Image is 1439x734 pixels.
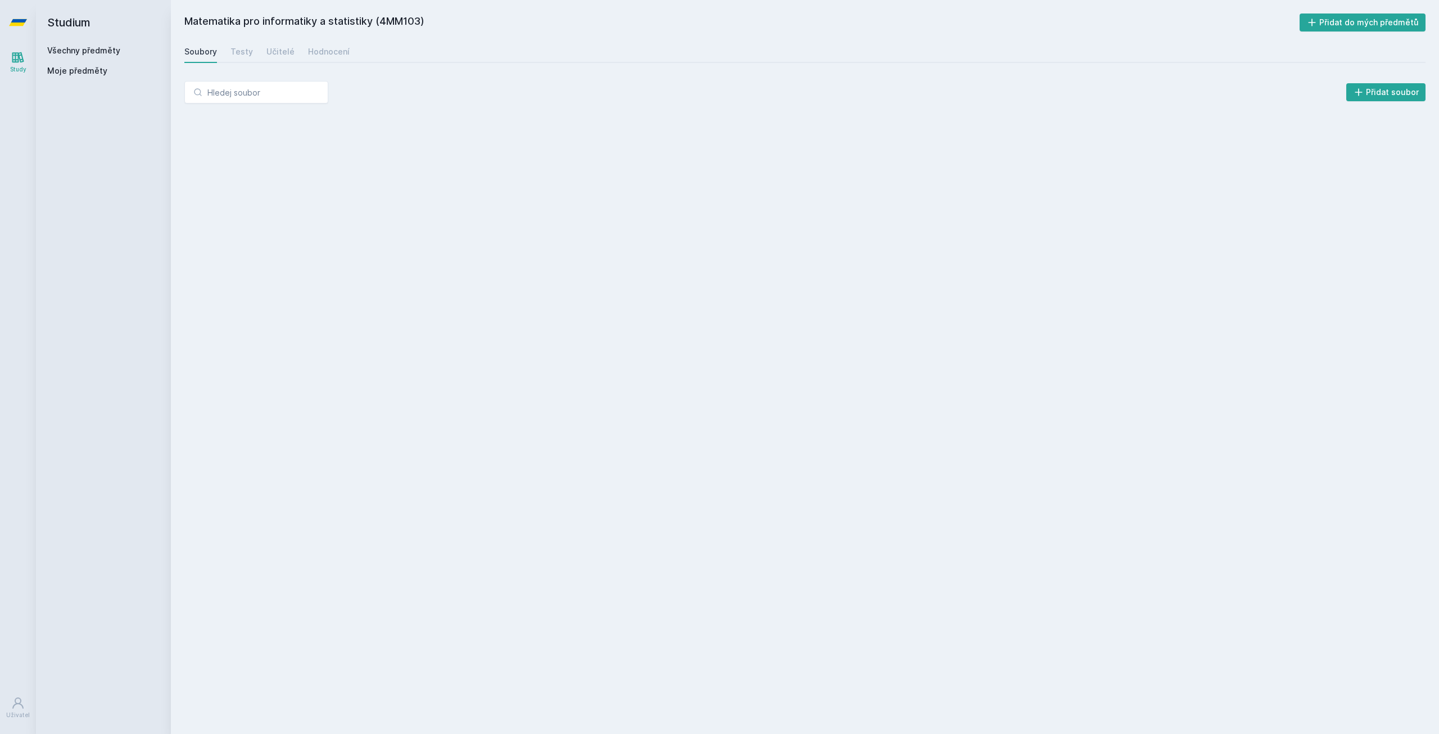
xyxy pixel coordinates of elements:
div: Testy [230,46,253,57]
div: Učitelé [266,46,295,57]
a: Všechny předměty [47,46,120,55]
a: Uživatel [2,691,34,725]
h2: Matematika pro informatiky a statistiky (4MM103) [184,13,1300,31]
a: Study [2,45,34,79]
a: Soubory [184,40,217,63]
button: Přidat soubor [1346,83,1426,101]
div: Hodnocení [308,46,350,57]
div: Uživatel [6,711,30,719]
a: Hodnocení [308,40,350,63]
button: Přidat do mých předmětů [1300,13,1426,31]
a: Učitelé [266,40,295,63]
input: Hledej soubor [184,81,328,103]
div: Soubory [184,46,217,57]
div: Study [10,65,26,74]
span: Moje předměty [47,65,107,76]
a: Testy [230,40,253,63]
